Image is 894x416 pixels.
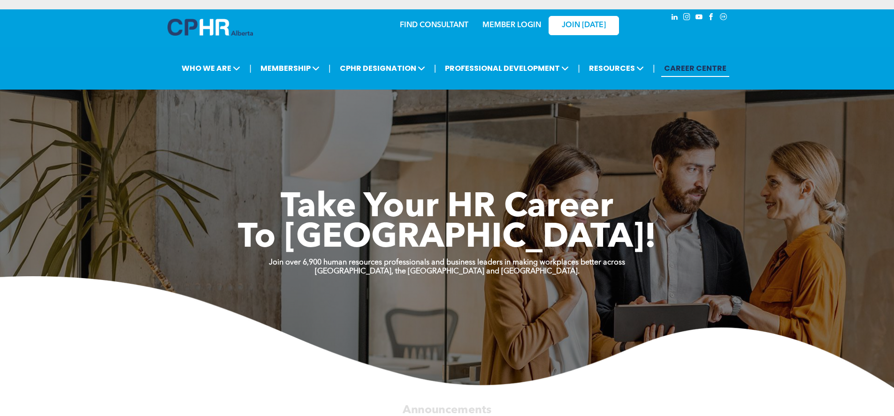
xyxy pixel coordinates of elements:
[670,12,680,24] a: linkedin
[706,12,717,24] a: facebook
[578,59,580,78] li: |
[168,19,253,36] img: A blue and white logo for cp alberta
[442,60,572,77] span: PROFESSIONAL DEVELOPMENT
[586,60,647,77] span: RESOURCES
[238,221,657,255] span: To [GEOGRAPHIC_DATA]!
[682,12,692,24] a: instagram
[482,22,541,29] a: MEMBER LOGIN
[249,59,252,78] li: |
[337,60,428,77] span: CPHR DESIGNATION
[400,22,468,29] a: FIND CONSULTANT
[269,259,625,266] strong: Join over 6,900 human resources professionals and business leaders in making workplaces better ac...
[179,60,243,77] span: WHO WE ARE
[562,21,606,30] span: JOIN [DATE]
[403,404,491,416] span: Announcements
[694,12,704,24] a: youtube
[281,191,613,225] span: Take Your HR Career
[653,59,655,78] li: |
[549,16,619,35] a: JOIN [DATE]
[329,59,331,78] li: |
[434,59,436,78] li: |
[661,60,729,77] a: CAREER CENTRE
[315,268,580,275] strong: [GEOGRAPHIC_DATA], the [GEOGRAPHIC_DATA] and [GEOGRAPHIC_DATA].
[718,12,729,24] a: Social network
[258,60,322,77] span: MEMBERSHIP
